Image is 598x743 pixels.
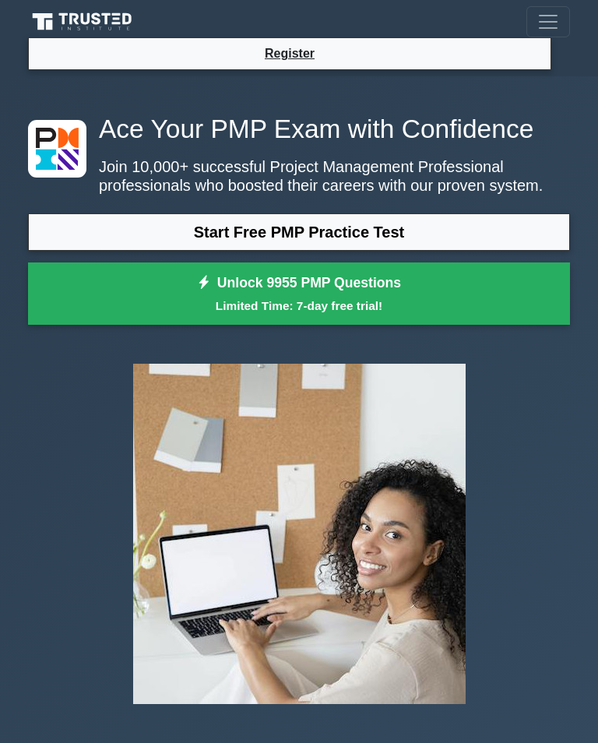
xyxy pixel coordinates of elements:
[28,114,570,145] h1: Ace Your PMP Exam with Confidence
[526,6,570,37] button: Toggle navigation
[47,297,551,315] small: Limited Time: 7-day free trial!
[28,262,570,325] a: Unlock 9955 PMP QuestionsLimited Time: 7-day free trial!
[255,44,324,63] a: Register
[28,213,570,251] a: Start Free PMP Practice Test
[28,157,570,195] p: Join 10,000+ successful Project Management Professional professionals who boosted their careers w...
